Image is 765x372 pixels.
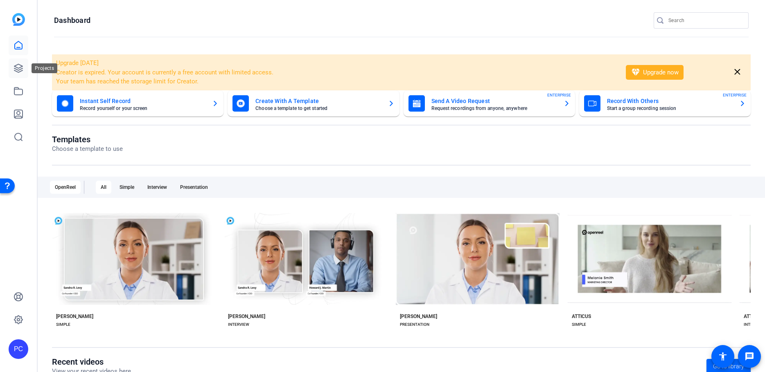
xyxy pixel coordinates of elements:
mat-card-subtitle: Choose a template to get started [255,106,381,111]
button: Send A Video RequestRequest recordings from anyone, anywhereENTERPRISE [404,90,575,117]
input: Search [668,16,742,25]
mat-card-title: Record With Others [607,96,733,106]
div: ATTICUS [572,313,591,320]
h1: Templates [52,134,123,144]
mat-icon: accessibility [718,352,728,361]
mat-card-title: Create With A Template [255,96,381,106]
div: SIMPLE [56,321,70,328]
div: INTERVIEW [228,321,249,328]
div: All [96,181,111,194]
button: Upgrade now [626,65,684,80]
mat-icon: close [732,67,742,77]
mat-icon: message [745,352,754,361]
li: Your team has reached the storage limit for Creator. [56,77,615,86]
div: Interview [142,181,172,194]
div: Projects [32,63,57,73]
span: Upgrade [DATE] [56,59,99,67]
h1: Recent videos [52,357,131,367]
mat-card-title: Send A Video Request [431,96,557,106]
span: ENTERPRISE [723,92,747,98]
div: Presentation [175,181,213,194]
button: Create With A TemplateChoose a template to get started [228,90,399,117]
div: ATTICUS [744,313,763,320]
div: PC [9,339,28,359]
div: Simple [115,181,139,194]
mat-card-subtitle: Record yourself or your screen [80,106,205,111]
div: SIMPLE [572,321,586,328]
div: [PERSON_NAME] [228,313,265,320]
button: Record With OthersStart a group recording sessionENTERPRISE [579,90,751,117]
div: [PERSON_NAME] [400,313,437,320]
div: PRESENTATION [400,321,429,328]
h1: Dashboard [54,16,90,25]
mat-card-subtitle: Request recordings from anyone, anywhere [431,106,557,111]
mat-icon: diamond [631,67,641,77]
mat-card-title: Instant Self Record [80,96,205,106]
div: OpenReel [50,181,81,194]
p: Choose a template to use [52,144,123,154]
img: blue-gradient.svg [12,13,25,26]
div: [PERSON_NAME] [56,313,93,320]
span: ENTERPRISE [547,92,571,98]
li: Creator is expired. Your account is currently a free account with limited access. [56,68,615,77]
mat-card-subtitle: Start a group recording session [607,106,733,111]
div: INTERVIEW [744,321,765,328]
button: Instant Self RecordRecord yourself or your screen [52,90,223,117]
